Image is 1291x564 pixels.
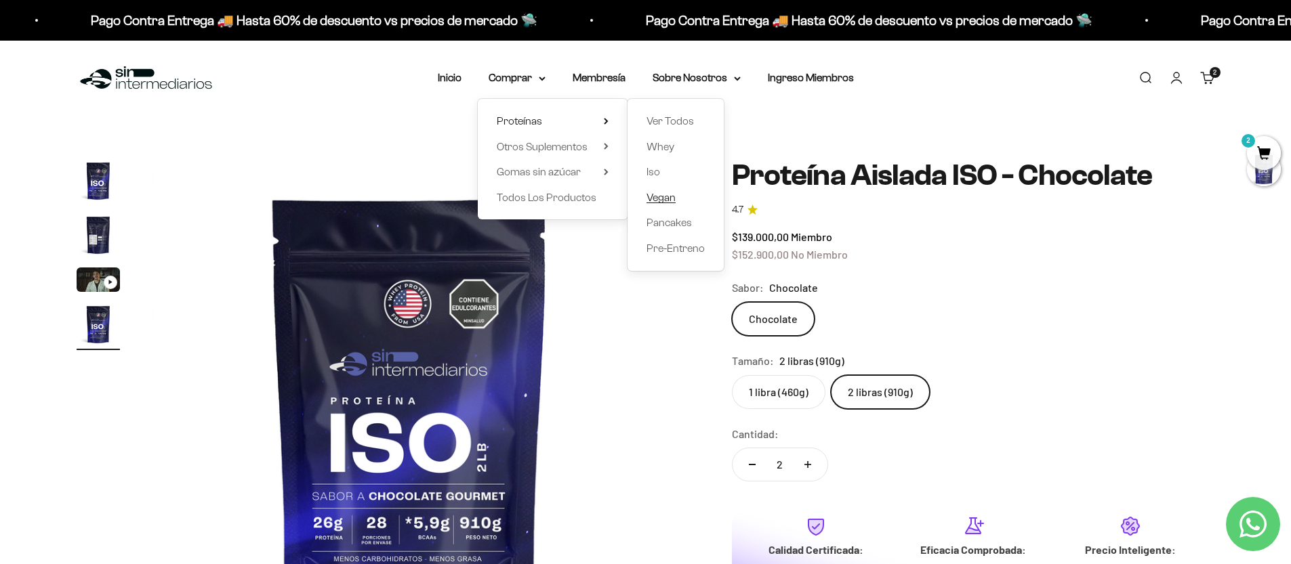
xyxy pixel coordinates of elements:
[489,69,546,87] summary: Comprar
[647,112,705,130] a: Ver Todos
[788,448,827,481] button: Aumentar cantidad
[647,163,705,181] a: Iso
[91,9,537,31] p: Pago Contra Entrega 🚚 Hasta 60% de descuento vs precios de mercado 🛸
[768,72,854,83] a: Ingreso Miembros
[77,159,120,202] img: Proteína Aislada ISO - Chocolate
[732,279,764,297] legend: Sabor:
[647,192,676,203] span: Vegan
[732,425,779,443] label: Cantidad:
[646,9,1092,31] p: Pago Contra Entrega 🚚 Hasta 60% de descuento vs precios de mercado 🛸
[732,248,789,261] span: $152.900,00
[732,202,743,217] span: 4.7
[573,72,626,83] a: Membresía
[77,159,120,207] button: Ir al artículo 1
[653,69,741,87] summary: Sobre Nosotros
[732,159,1215,192] h1: Proteína Aislada ISO - Chocolate
[497,163,609,181] summary: Gomas sin azúcar
[647,138,705,156] a: Whey
[732,230,789,243] span: $139.000,00
[647,115,694,127] span: Ver Todos
[497,115,542,127] span: Proteínas
[1200,70,1215,85] a: 2
[769,279,818,297] span: Chocolate
[497,141,588,152] span: Otros Suplementos
[647,189,705,207] a: Vegan
[647,214,705,232] a: Pancakes
[733,448,772,481] button: Reducir cantidad
[647,217,692,228] span: Pancakes
[732,202,1215,217] a: 4.74.7 de 5.0 estrellas
[1210,67,1221,78] cart-count: 2
[77,213,120,257] img: Proteína Aislada ISO - Chocolate
[647,242,705,254] span: Pre-Entreno
[77,303,120,346] img: Proteína Aislada ISO - Chocolate
[438,72,462,83] a: Inicio
[647,240,705,257] a: Pre-Entreno
[77,303,120,350] button: Ir al artículo 4
[497,138,609,156] summary: Otros Suplementos
[769,543,863,556] strong: Calidad Certificada:
[77,213,120,261] button: Ir al artículo 2
[647,166,660,177] span: Iso
[497,192,596,203] span: Todos Los Productos
[497,189,609,207] a: Todos Los Productos
[779,352,844,370] span: 2 libras (910g)
[1085,543,1176,556] strong: Precio Inteligente:
[647,141,674,152] span: Whey
[497,166,581,177] span: Gomas sin azúcar
[497,112,609,130] summary: Proteínas
[732,352,774,370] legend: Tamaño:
[791,230,832,243] span: Miembro
[77,267,120,296] button: Ir al artículo 3
[791,248,848,261] span: No Miembro
[1247,147,1281,162] a: 2
[920,543,1026,556] strong: Eficacia Comprobada:
[1240,133,1256,149] mark: 2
